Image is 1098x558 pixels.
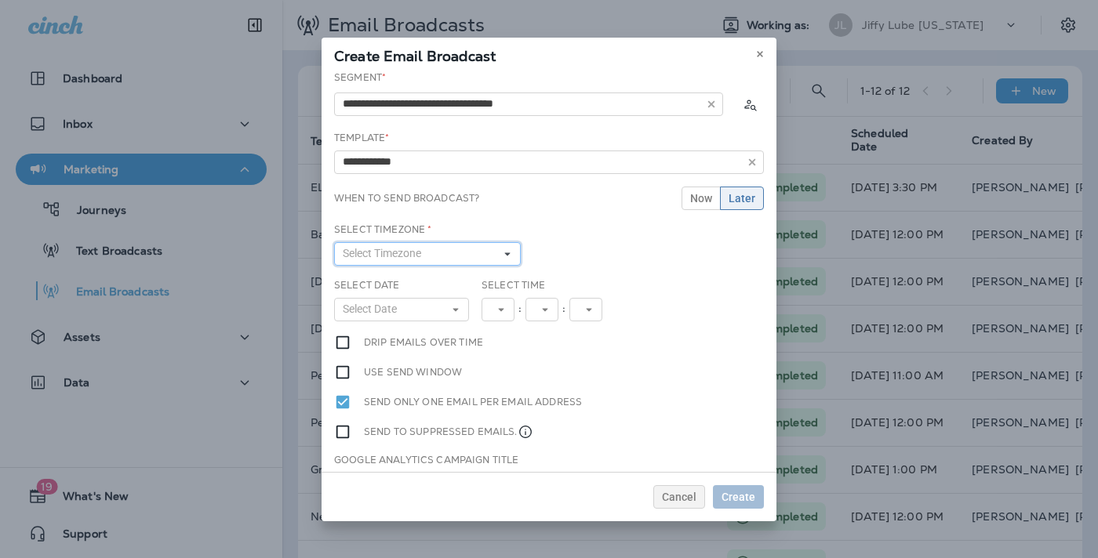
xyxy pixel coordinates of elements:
button: Cancel [653,485,705,509]
label: Select Time [482,279,546,292]
div: Create Email Broadcast [322,38,776,71]
button: Create [713,485,764,509]
button: Now [682,187,721,210]
button: Calculate the estimated number of emails to be sent based on selected segment. (This could take a... [736,90,764,118]
label: Drip emails over time [364,334,483,351]
label: Segment [334,71,386,84]
div: : [514,298,525,321]
label: Use send window [364,364,462,381]
label: Send to suppressed emails. [364,423,533,440]
button: Select Timezone [334,242,521,266]
label: Google Analytics Campaign Title [334,454,518,466]
label: Template [334,132,389,144]
label: When to send broadcast? [334,192,479,205]
span: Create [722,491,755,502]
span: Select Date [343,303,403,316]
button: Later [720,187,764,210]
span: Now [690,193,712,204]
span: Cancel [662,491,696,502]
span: Select Timezone [343,247,427,260]
div: : [558,298,569,321]
button: Select Date [334,298,469,321]
label: Select Timezone [334,223,431,236]
label: Send only one email per email address [364,393,582,411]
span: Later [729,193,755,204]
label: Select Date [334,279,400,292]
